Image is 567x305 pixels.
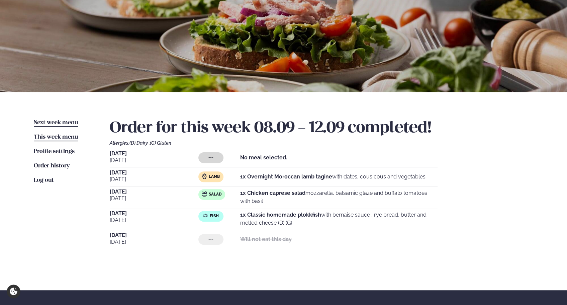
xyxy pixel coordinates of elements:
span: Salad [209,192,222,197]
span: [DATE] [110,175,198,183]
img: Lamb.svg [202,173,207,179]
img: salad.svg [202,191,207,197]
span: Log out [34,177,54,183]
a: Profile settings [34,148,75,156]
a: Log out [34,176,54,184]
span: --- [208,237,213,242]
span: [DATE] [110,170,198,175]
a: Order history [34,162,70,170]
span: [DATE] [110,156,198,164]
span: [DATE] [110,216,198,224]
a: Cookie settings [7,285,20,298]
strong: 1x Chicken caprese salad [240,190,305,196]
p: mozzarella, balsamic glaze and buffalo tomatoes with basil [240,189,438,205]
span: Lamb [209,174,220,179]
div: Allergies: [110,140,533,146]
span: [DATE] [110,151,198,156]
span: [DATE] [110,211,198,216]
span: (D) Dairy , [129,140,150,146]
span: [DATE] [110,238,198,246]
span: Profile settings [34,149,75,154]
span: [DATE] [110,195,198,203]
span: Order history [34,163,70,169]
strong: Will not eat this day [240,236,292,242]
span: [DATE] [110,233,198,238]
a: Next week menu [34,119,78,127]
strong: No meal selected. [240,154,287,161]
img: fish.svg [203,213,208,218]
span: This week menu [34,134,78,140]
span: Next week menu [34,120,78,126]
a: This week menu [34,133,78,141]
h2: Order for this week 08.09 - 12.09 completed! [110,119,533,138]
span: --- [208,155,213,160]
strong: 1x Overnight Moroccan lamb tagine [240,173,332,180]
p: with dates, cous cous and vegetables [240,173,426,181]
strong: 1x Classic homemade plokkfish [240,212,321,218]
span: (G) Gluten [150,140,171,146]
p: with bernaise sauce , rye bread, butter and melted cheese (D) (G) [240,211,438,227]
span: [DATE] [110,189,198,195]
span: Fish [210,214,219,219]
